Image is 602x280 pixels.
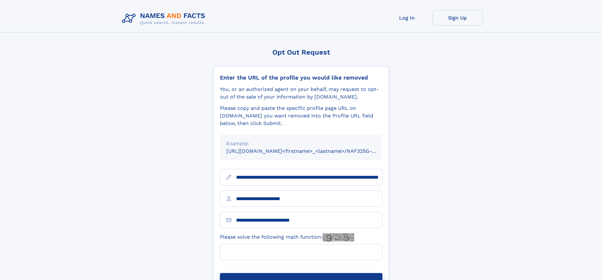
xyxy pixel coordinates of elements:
div: Enter the URL of the profile you would like removed [220,74,382,81]
a: Log In [382,10,432,26]
div: Example: [226,140,376,147]
label: Please solve the following math function: [220,233,354,241]
div: Opt Out Request [213,48,389,56]
div: Please copy and paste the specific profile page URL on [DOMAIN_NAME] you want removed into the Pr... [220,104,382,127]
small: [URL][DOMAIN_NAME]<firstname>_<lastname>/NAF325G-xxxxxxxx [226,148,394,154]
a: Sign Up [432,10,483,26]
div: You, or an authorized agent on your behalf, may request to opt-out of the sale of your informatio... [220,86,382,101]
img: Logo Names and Facts [119,10,210,27]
